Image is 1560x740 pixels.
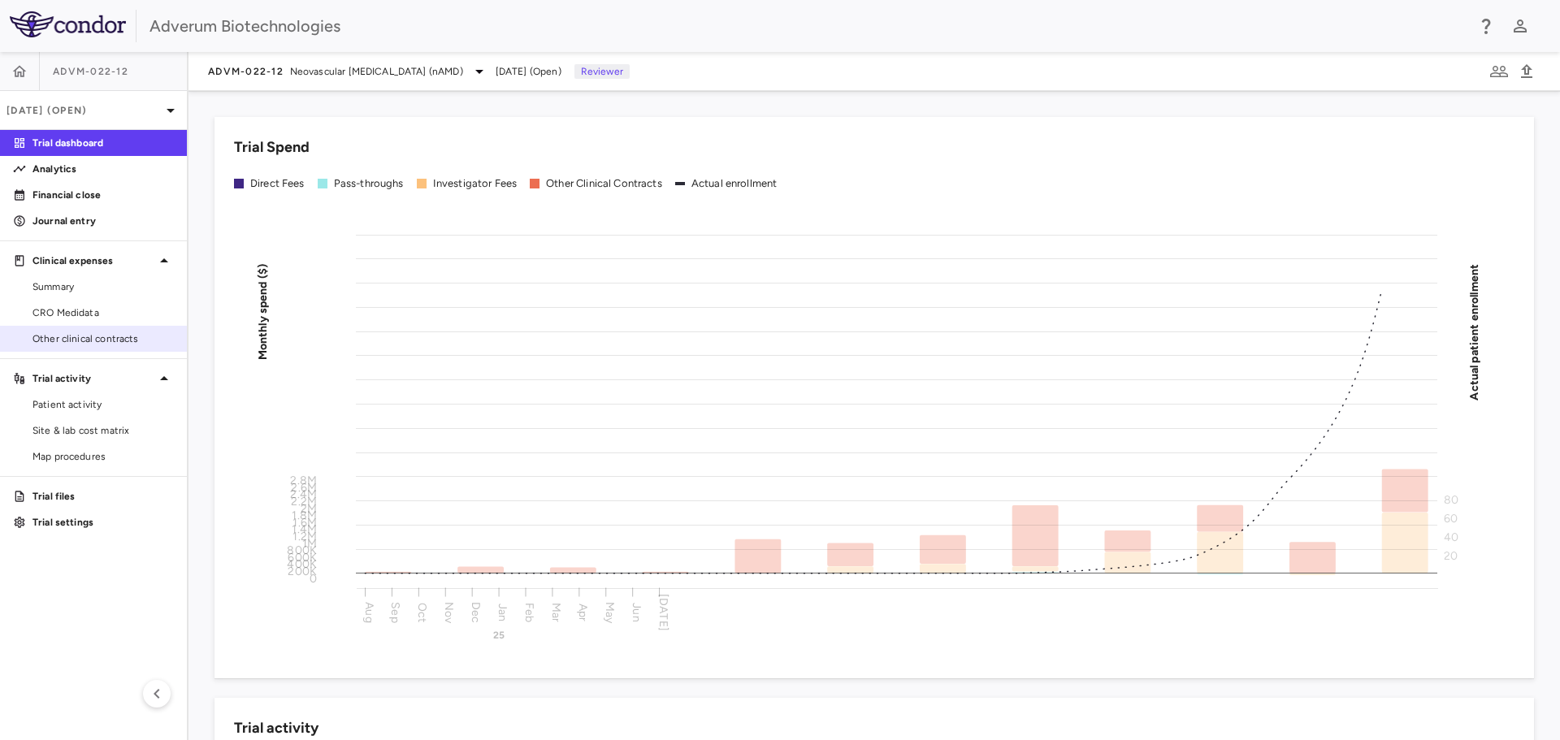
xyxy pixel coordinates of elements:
text: Sep [388,602,402,622]
div: Adverum Biotechnologies [149,14,1466,38]
tspan: 40 [1444,530,1458,544]
tspan: 2.8M [290,474,317,487]
span: [DATE] (Open) [496,64,561,79]
span: Neovascular [MEDICAL_DATA] (nAMD) [290,64,463,79]
tspan: 0 [310,571,317,585]
text: Feb [522,602,536,621]
text: 25 [493,630,505,641]
tspan: 80 [1444,493,1458,507]
span: ADVM-022-12 [53,65,128,78]
tspan: 1.4M [292,522,317,536]
h6: Trial Spend [234,136,310,158]
text: Jun [630,603,643,621]
div: Pass-throughs [334,176,404,191]
div: Other Clinical Contracts [546,176,662,191]
text: Aug [362,602,376,622]
p: Trial files [32,489,174,504]
tspan: Monthly spend ($) [256,263,270,360]
tspan: 600K [288,550,317,564]
p: Trial settings [32,515,174,530]
tspan: 800K [287,543,317,557]
text: May [603,601,617,623]
span: Other clinical contracts [32,331,174,346]
tspan: 60 [1444,512,1458,526]
span: Site & lab cost matrix [32,423,174,438]
p: Trial dashboard [32,136,174,150]
tspan: 200K [288,564,317,578]
tspan: 2M [301,501,317,515]
p: Analytics [32,162,174,176]
tspan: 1.2M [292,529,317,543]
p: Clinical expenses [32,253,154,268]
text: [DATE] [656,594,670,631]
img: logo-full-SnFGN8VE.png [10,11,126,37]
tspan: 1.8M [292,508,317,522]
text: Oct [415,602,429,621]
text: Mar [549,602,563,621]
p: Financial close [32,188,174,202]
span: Map procedures [32,449,174,464]
span: Patient activity [32,397,174,412]
tspan: 1.6M [292,515,317,529]
text: Apr [576,603,590,621]
div: Investigator Fees [433,176,518,191]
tspan: 2.2M [291,494,317,508]
text: Jan [496,603,509,621]
text: Dec [469,601,483,622]
tspan: 2.6M [291,480,317,494]
h6: Trial activity [234,717,318,739]
span: Summary [32,279,174,294]
span: ADVM-022-12 [208,65,284,78]
tspan: 1M [302,536,317,550]
div: Actual enrollment [691,176,778,191]
tspan: 20 [1444,549,1458,563]
text: Nov [442,601,456,623]
p: Trial activity [32,371,154,386]
span: CRO Medidata [32,305,174,320]
p: Journal entry [32,214,174,228]
tspan: 2.4M [290,487,317,501]
div: Direct Fees [250,176,305,191]
tspan: Actual patient enrollment [1467,263,1481,400]
p: [DATE] (Open) [6,103,161,118]
p: Reviewer [574,64,630,79]
tspan: 400K [287,557,317,571]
